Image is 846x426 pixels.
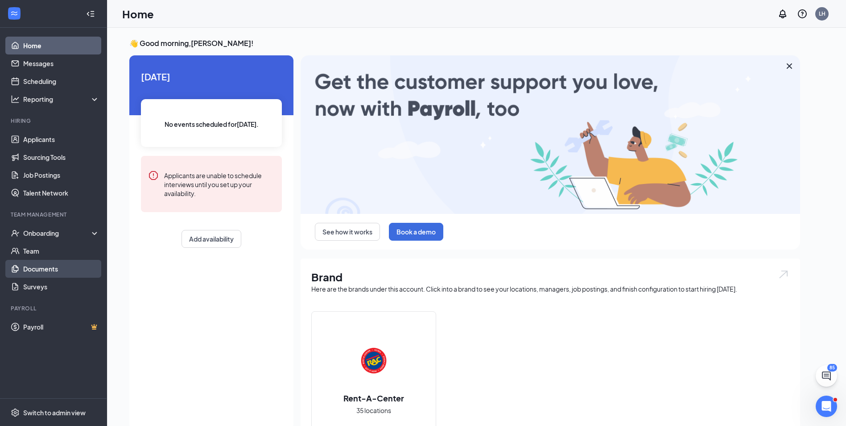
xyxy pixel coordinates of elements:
[141,70,282,84] span: [DATE]
[23,184,99,202] a: Talent Network
[11,211,98,218] div: Team Management
[816,396,837,417] iframe: Intercom live chat
[777,8,788,19] svg: Notifications
[11,408,20,417] svg: Settings
[315,223,380,241] button: See how it works
[797,8,808,19] svg: QuestionInfo
[148,170,159,181] svg: Error
[389,223,443,241] button: Book a demo
[301,55,800,214] img: payroll-large.gif
[311,284,789,293] div: Here are the brands under this account. Click into a brand to see your locations, managers, job p...
[23,72,99,90] a: Scheduling
[129,38,800,48] h3: 👋 Good morning, [PERSON_NAME] !
[23,260,99,278] a: Documents
[23,166,99,184] a: Job Postings
[311,269,789,284] h1: Brand
[86,9,95,18] svg: Collapse
[11,95,20,104] svg: Analysis
[784,61,795,71] svg: Cross
[23,242,99,260] a: Team
[821,371,832,381] svg: ChatActive
[816,365,837,387] button: ChatActive
[182,230,241,248] button: Add availability
[23,148,99,166] a: Sourcing Tools
[11,117,98,125] div: Hiring
[819,10,825,17] div: LH
[122,6,154,21] h1: Home
[778,269,789,280] img: open.6027fd2a22e1237b5b06.svg
[356,405,391,415] span: 35 locations
[827,364,837,372] div: 85
[165,119,259,129] span: No events scheduled for [DATE] .
[23,278,99,296] a: Surveys
[23,318,99,336] a: PayrollCrown
[11,229,20,238] svg: UserCheck
[23,95,100,104] div: Reporting
[11,305,98,312] div: Payroll
[23,37,99,54] a: Home
[164,170,275,198] div: Applicants are unable to schedule interviews until you set up your availability.
[345,332,402,389] img: Rent-A-Center
[23,408,86,417] div: Switch to admin view
[23,130,99,148] a: Applicants
[23,54,99,72] a: Messages
[334,393,413,404] h2: Rent-A-Center
[23,229,92,238] div: Onboarding
[10,9,19,18] svg: WorkstreamLogo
